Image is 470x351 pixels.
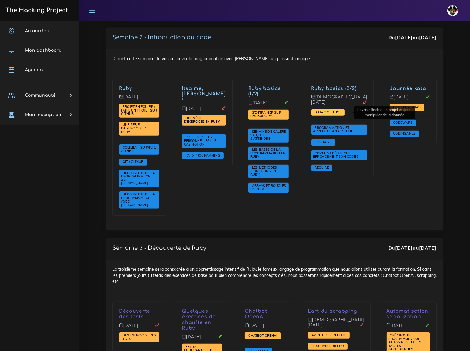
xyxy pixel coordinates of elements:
[182,334,222,344] p: [DATE]
[182,86,226,103] a: Itsa me, [PERSON_NAME] !
[419,34,437,40] strong: [DATE]
[250,184,286,191] a: Arrays et boucles en Ruby
[121,123,147,134] a: Une série d'exercices en Ruby
[121,122,147,134] span: Une série d'exercices en Ruby
[250,129,286,141] a: Semaine de galère : à quoi s'attendre
[250,166,277,177] a: Les méthodes (fonctions en Ruby)
[245,308,285,320] p: Chatbot OpenAI
[25,93,56,98] span: Communauté
[354,106,415,119] div: Tu vas effectuer le projet du jour : manipuler de la donnée
[392,131,417,136] span: Codingames
[313,151,360,159] a: Comment débugger efficacement son code ?
[419,245,437,251] strong: [DATE]
[388,245,437,252] div: Du au
[121,146,156,153] a: Comment survivre à THP ?
[4,7,68,14] h3: The Hacking Project
[392,121,414,125] a: Codewars
[25,48,62,53] span: Mon dashboard
[313,110,343,114] a: Data scientist
[308,317,364,332] p: [DEMOGRAPHIC_DATA][DATE]
[390,95,430,104] p: [DATE]
[184,153,222,158] a: Pair-Programming
[308,308,364,314] p: L'art du scrapping
[250,148,285,159] a: Les bases de la programmation en Ruby
[182,308,222,331] p: Quelques exercices de chauffe en Ruby
[313,166,330,170] a: Require
[392,120,414,125] span: Codewars
[313,165,330,170] span: Require
[106,49,443,230] div: Durant cette semaine, tu vas découvrir la programmation avec [PERSON_NAME], un puissant langage.
[25,67,43,72] span: Agenda
[311,86,356,91] a: Ruby basics (2/2)
[112,245,206,251] p: Semaine 3 - Découverte de Ruby
[310,344,346,348] span: Le scrappeur fou
[119,323,159,333] p: [DATE]
[392,105,422,109] a: C'est les katas
[121,333,156,341] span: Des exercices, des tests
[247,333,279,338] span: Chatbot OpenAI
[388,34,437,41] div: Du au
[313,126,355,134] a: Programmation et approche analytique
[25,112,61,117] span: Mon inscription
[447,5,458,16] img: avatar
[395,34,413,40] strong: [DATE]
[248,100,289,110] p: [DATE]
[395,245,413,251] strong: [DATE]
[112,34,211,40] a: Semaine 2 - Introduction au code
[25,29,51,33] span: Aujourd'hui
[387,308,430,320] p: Automatisation, serialization
[311,95,367,109] p: [DEMOGRAPHIC_DATA][DATE]
[250,165,277,177] span: Les méthodes (fonctions en Ruby)
[250,147,285,159] span: Les bases de la programmation en Ruby
[310,333,348,337] span: Aventures en code
[313,126,355,133] span: Programmation et approche analytique
[119,308,159,320] p: Découverte des tests
[121,160,145,164] a: Git / Github
[121,171,155,186] a: Découverte de la programmation avec [PERSON_NAME]
[121,192,155,207] a: Découverte de la programmation avec [PERSON_NAME]
[184,116,221,124] a: Une série d'exercices en Ruby
[121,160,145,164] span: Git / Github
[184,153,222,157] span: Pair-Programming
[182,106,226,116] p: [DATE]
[184,135,216,146] a: Prise de notes personnelles : le cas Notion
[245,323,285,333] p: [DATE]
[390,86,426,91] a: Journée kata
[119,95,159,104] p: [DATE]
[121,105,157,116] span: Projet en équipe : faire un projet sur Github
[387,323,430,333] p: [DATE]
[248,86,281,97] a: Ruby basics (1/2)
[313,140,333,144] a: Les Hash
[119,86,132,91] a: Ruby
[250,111,281,119] a: S'entraîner sur les boucles
[121,105,157,116] a: Projet en équipe : faire un projet sur Github
[392,132,417,136] a: Codingames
